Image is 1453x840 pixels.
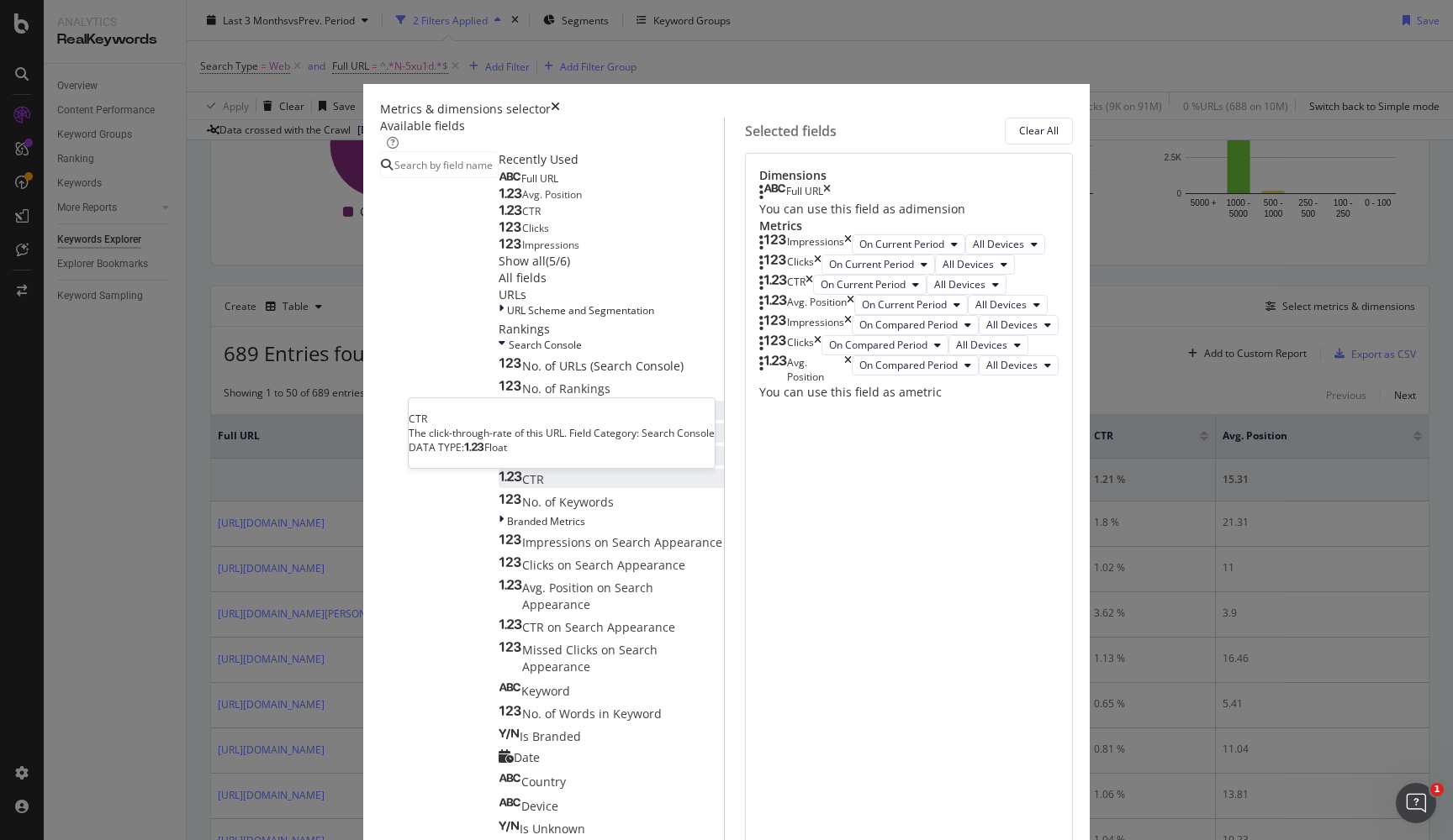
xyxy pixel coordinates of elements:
span: On Current Period [829,257,914,271]
div: ImpressionstimesOn Current PeriodAll Devices [759,234,1059,255]
div: times [844,355,852,384]
span: All Devices [973,237,1024,251]
div: ClickstimesOn Compared PeriodAll Devices [759,335,1059,355]
span: No. of Words in Keyword [522,706,662,722]
span: No. of Keywords [522,494,614,510]
span: All Devices [943,257,994,271]
div: Metrics [759,218,1059,234]
iframe: Intercom live chat [1396,783,1436,823]
div: Avg. Position [787,295,847,315]
button: All Devices [965,234,1045,255]
button: On Current Period [852,234,965,255]
div: Avg. Position [787,355,844,384]
span: On Compared Period [859,318,958,332]
div: times [844,315,852,335]
button: All Devices [979,355,1059,375]
div: ImpressionstimesOn Compared PeriodAll Devices [759,315,1059,335]
div: ( 5 / 6 ) [546,253,570,270]
div: The click-through-rate of this URL. Field Category: Search Console [409,426,715,440]
button: On Current Period [854,295,968,315]
div: CTR [787,275,806,295]
div: Avg. PositiontimesOn Compared PeriodAll Devices [759,355,1059,384]
div: times [814,335,822,355]
div: Clear All [1019,123,1059,138]
button: Clear All [1005,118,1073,144]
span: Full URL [521,171,558,186]
div: times [823,184,831,201]
button: All Devices [948,335,1028,355]
span: Branded Metrics [507,514,585,528]
span: All Devices [934,277,985,291]
span: All Devices [986,358,1038,372]
div: Show all [499,253,546,270]
div: Recently Used [499,151,724,168]
div: times [847,295,854,315]
div: Available fields [380,118,724,134]
button: On Compared Period [822,335,948,355]
span: Date [514,749,540,765]
span: 1 [1430,783,1444,796]
div: Impressions [787,315,844,335]
div: Impressions [787,234,844,255]
span: Clicks [522,221,549,235]
div: times [551,101,560,118]
div: Avg. PositiontimesOn Current PeriodAll Devices [759,295,1059,315]
span: On Compared Period [829,338,927,352]
button: On Compared Period [852,355,979,375]
span: On Current Period [862,297,947,312]
span: CTR [522,204,541,218]
button: All Devices [979,315,1059,335]
span: URL Scheme and Segmentation [507,303,654,318]
button: All Devices [927,275,1007,295]
span: All Devices [975,297,1027,312]
button: On Current Period [813,275,927,295]
span: CTR on Search Appearance [522,619,675,635]
div: Selected fields [745,122,837,141]
span: Impressions on Search Appearance [522,534,722,550]
span: No. of Rankings [522,381,610,396]
button: On Current Period [822,255,935,275]
div: You can use this field as a metric [759,384,1059,401]
span: All Devices [986,318,1038,332]
span: Avg. Position [522,187,582,202]
span: On Current Period [821,277,906,291]
div: You can use this field as a dimension [759,201,1059,218]
span: Avg. Position on Search Appearance [522,580,653,612]
div: Rankings [499,321,724,338]
div: Dimensions [759,167,1059,184]
div: CTR [409,412,715,426]
span: Missed Clicks on Search Appearance [522,642,658,675]
span: Impressions [522,238,579,252]
span: CTR [522,471,544,487]
span: DATA TYPE: [409,440,464,454]
input: Search by field name [393,152,498,177]
span: No. of URLs (Search Console) [522,358,684,374]
div: All fields [499,270,724,286]
div: times [844,234,852,255]
span: Keyword [521,683,570,699]
div: ClickstimesOn Current PeriodAll Devices [759,255,1059,275]
span: On Current Period [859,237,944,251]
button: On Compared Period [852,315,979,335]
div: Clicks [787,255,814,275]
button: All Devices [935,255,1015,275]
span: Is Unknown [520,821,585,837]
div: Full URL [786,184,823,201]
span: Search Console [509,338,582,352]
span: Is Branded [520,728,581,744]
div: Metrics & dimensions selector [380,101,551,118]
span: Float [484,440,507,454]
div: Full URLtimes [759,184,1059,201]
span: Device [521,798,558,814]
div: times [806,275,813,295]
span: On Compared Period [859,358,958,372]
span: Country [521,774,566,790]
div: times [814,255,822,275]
div: URLs [499,286,724,303]
div: CTRtimesOn Current PeriodAll Devices [759,275,1059,295]
span: All Devices [956,338,1007,352]
div: Clicks [787,335,814,355]
span: Clicks on Search Appearance [522,557,685,573]
button: All Devices [968,295,1048,315]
